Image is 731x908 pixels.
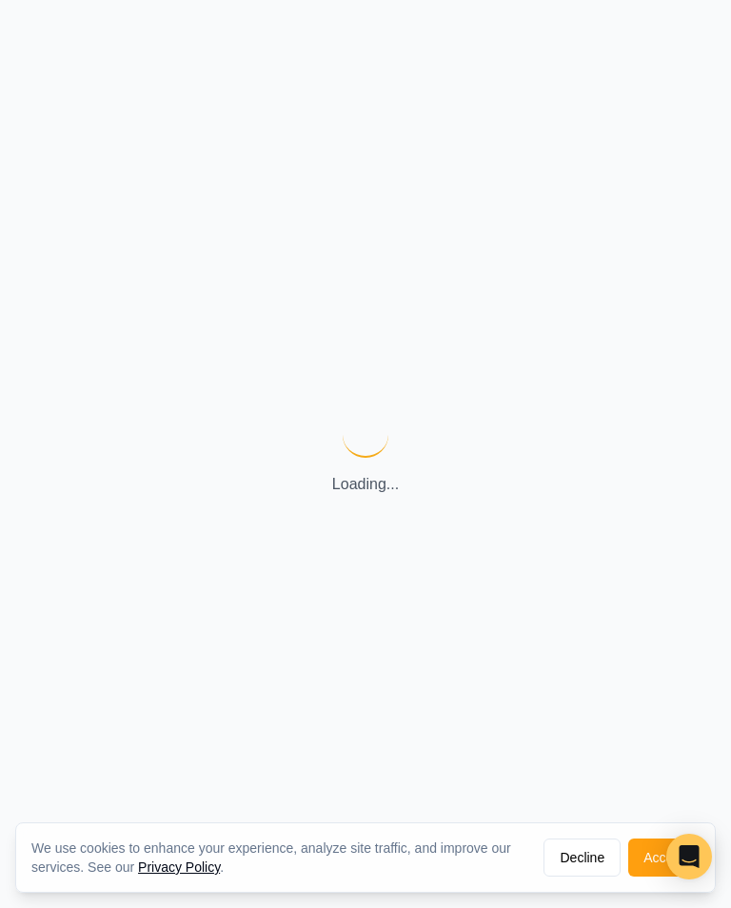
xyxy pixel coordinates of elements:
[332,473,399,496] p: Loading...
[628,839,700,877] button: Accept
[666,834,712,879] div: Open Intercom Messenger
[31,839,528,877] div: We use cookies to enhance your experience, analyze site traffic, and improve our services. See our .
[543,839,621,877] button: Decline
[138,859,220,875] a: Privacy Policy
